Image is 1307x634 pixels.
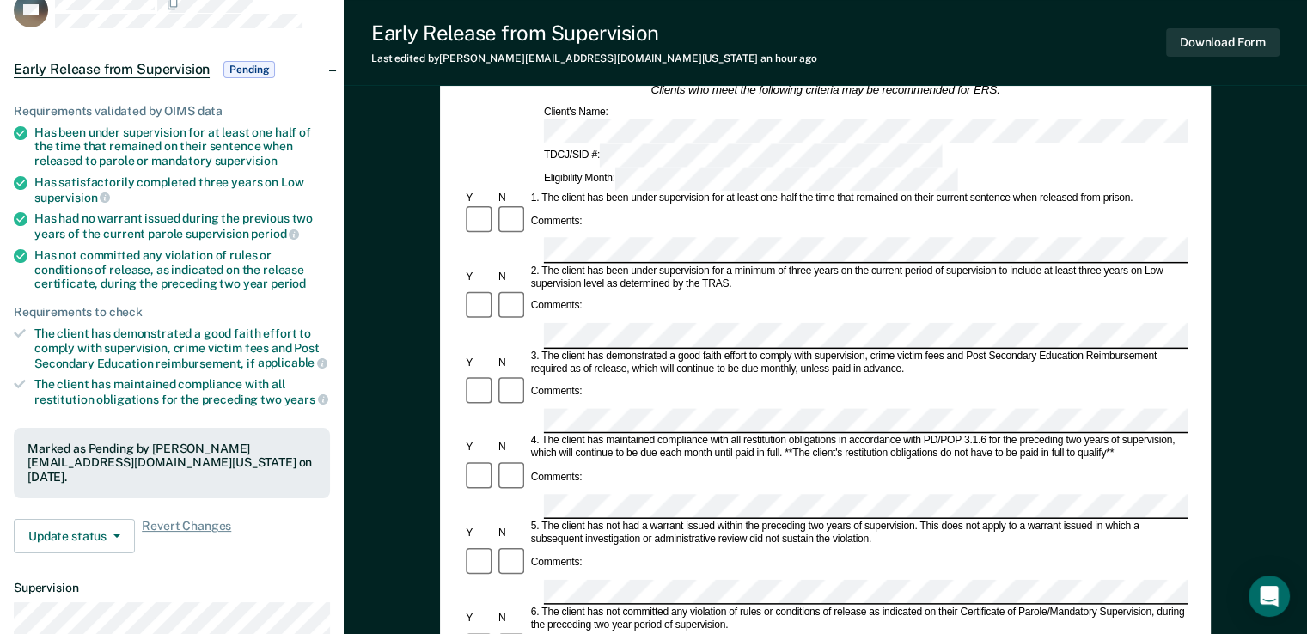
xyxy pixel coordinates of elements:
span: period [251,227,299,241]
div: N [496,271,528,283]
div: Has had no warrant issued during the previous two years of the current parole supervision [34,211,330,241]
span: Pending [223,61,275,78]
span: Early Release from Supervision [14,61,210,78]
button: Update status [14,519,135,553]
div: Y [463,271,496,283]
span: years [284,393,328,406]
div: Y [463,527,496,540]
div: Y [463,357,496,369]
div: Last edited by [PERSON_NAME][EMAIL_ADDRESS][DOMAIN_NAME][US_STATE] [371,52,817,64]
div: Requirements validated by OIMS data [14,104,330,119]
span: period [271,277,306,290]
div: N [496,613,528,625]
div: Early Release from Supervision [371,21,817,46]
span: supervision [34,191,110,204]
div: Y [463,442,496,454]
div: 5. The client has not had a warrant issued within the preceding two years of supervision. This do... [528,521,1188,546]
div: Has not committed any violation of rules or conditions of release, as indicated on the release ce... [34,248,330,291]
div: Comments: [528,215,585,228]
div: N [496,442,528,454]
div: Eligibility Month: [541,167,961,190]
div: The client has demonstrated a good faith effort to comply with supervision, crime victim fees and... [34,326,330,370]
span: Revert Changes [142,519,231,553]
div: Comments: [528,472,585,485]
div: TDCJ/SID #: [541,143,945,167]
div: Open Intercom Messenger [1249,576,1290,617]
div: Marked as Pending by [PERSON_NAME][EMAIL_ADDRESS][DOMAIN_NAME][US_STATE] on [DATE]. [27,442,316,485]
span: an hour ago [760,52,817,64]
div: N [496,192,528,204]
div: Comments: [528,557,585,570]
div: Has been under supervision for at least one half of the time that remained on their sentence when... [34,125,330,168]
em: Clients who meet the following criteria may be recommended for ERS. [651,83,1000,96]
div: N [496,357,528,369]
div: Y [463,613,496,625]
dt: Supervision [14,581,330,595]
div: Requirements to check [14,305,330,320]
div: Comments: [528,386,585,399]
button: Download Form [1166,28,1280,57]
div: 1. The client has been under supervision for at least one-half the time that remained on their cu... [528,192,1188,204]
div: 4. The client has maintained compliance with all restitution obligations in accordance with PD/PO... [528,436,1188,461]
div: Y [463,192,496,204]
div: 2. The client has been under supervision for a minimum of three years on the current period of su... [528,265,1188,290]
div: Comments: [528,301,585,314]
div: 3. The client has demonstrated a good faith effort to comply with supervision, crime victim fees ... [528,350,1188,375]
div: N [496,527,528,540]
div: 6. The client has not committed any violation of rules or conditions of release as indicated on t... [528,607,1188,632]
div: The client has maintained compliance with all restitution obligations for the preceding two [34,377,330,406]
span: supervision [215,154,278,168]
span: applicable [258,356,327,369]
div: Has satisfactorily completed three years on Low [34,175,330,204]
